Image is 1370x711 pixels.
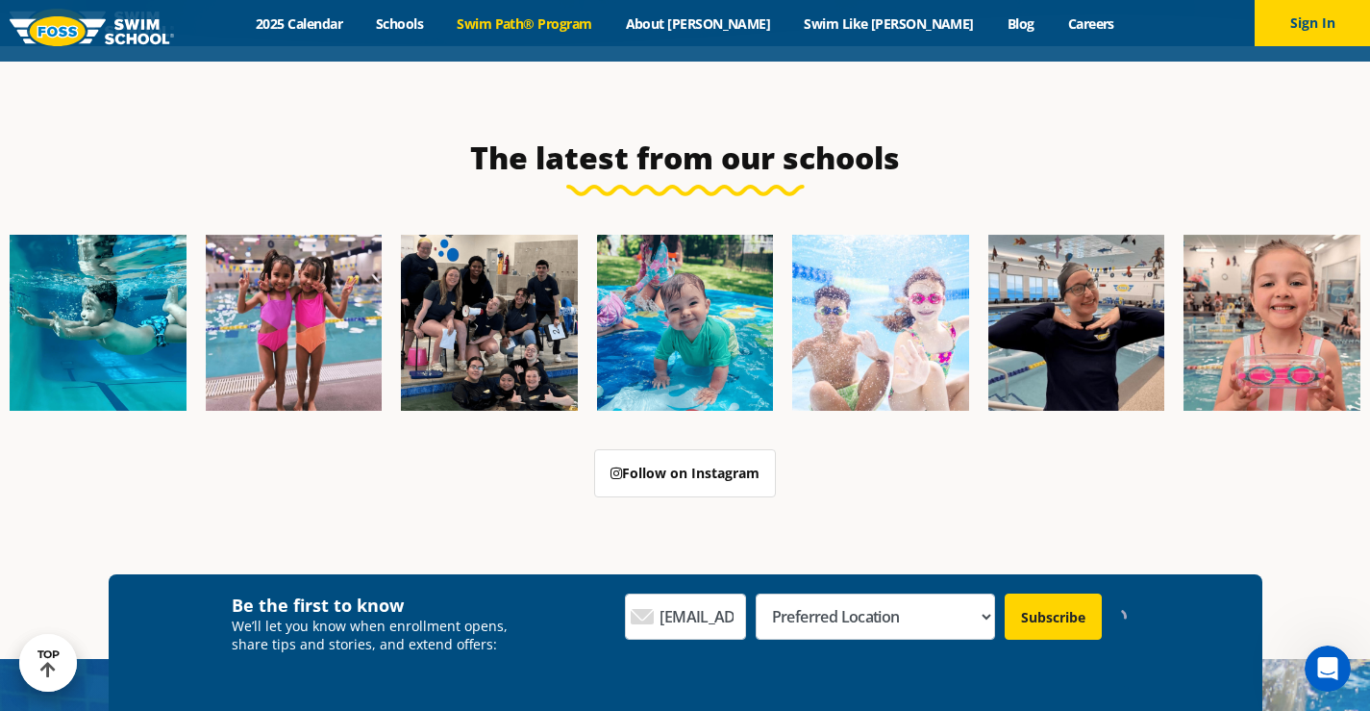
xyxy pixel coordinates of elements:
[232,594,521,617] h4: Be the first to know
[988,235,1165,412] img: Fa25-Website-Images-9-600x600.jpg
[597,235,774,412] img: Fa25-Website-Images-600x600.png
[440,14,609,33] a: Swim Path® Program
[37,648,60,678] div: TOP
[990,14,1051,33] a: Blog
[594,449,776,497] a: Follow on Instagram
[609,14,787,33] a: About [PERSON_NAME]
[1183,235,1360,412] img: Fa25-Website-Images-14-600x600.jpg
[1005,594,1102,640] input: Subscribe
[360,14,440,33] a: Schools
[625,594,746,640] input: Email Address
[1051,14,1131,33] a: Careers
[232,617,521,653] p: We’ll let you know when enrollment opens, share tips and stories, and extend offers:
[1305,646,1351,692] iframe: Intercom live chat
[787,14,991,33] a: Swim Like [PERSON_NAME]
[10,16,174,46] img: FOSS Swim School Logo
[206,235,383,412] img: Fa25-Website-Images-8-600x600.jpg
[239,14,360,33] a: 2025 Calendar
[10,235,187,412] img: Fa25-Website-Images-1-600x600.png
[401,235,578,412] img: Fa25-Website-Images-2-600x600.png
[792,235,969,412] img: FCC_FOSS_GeneralShoot_May_FallCampaign_lowres-9556-600x600.jpg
